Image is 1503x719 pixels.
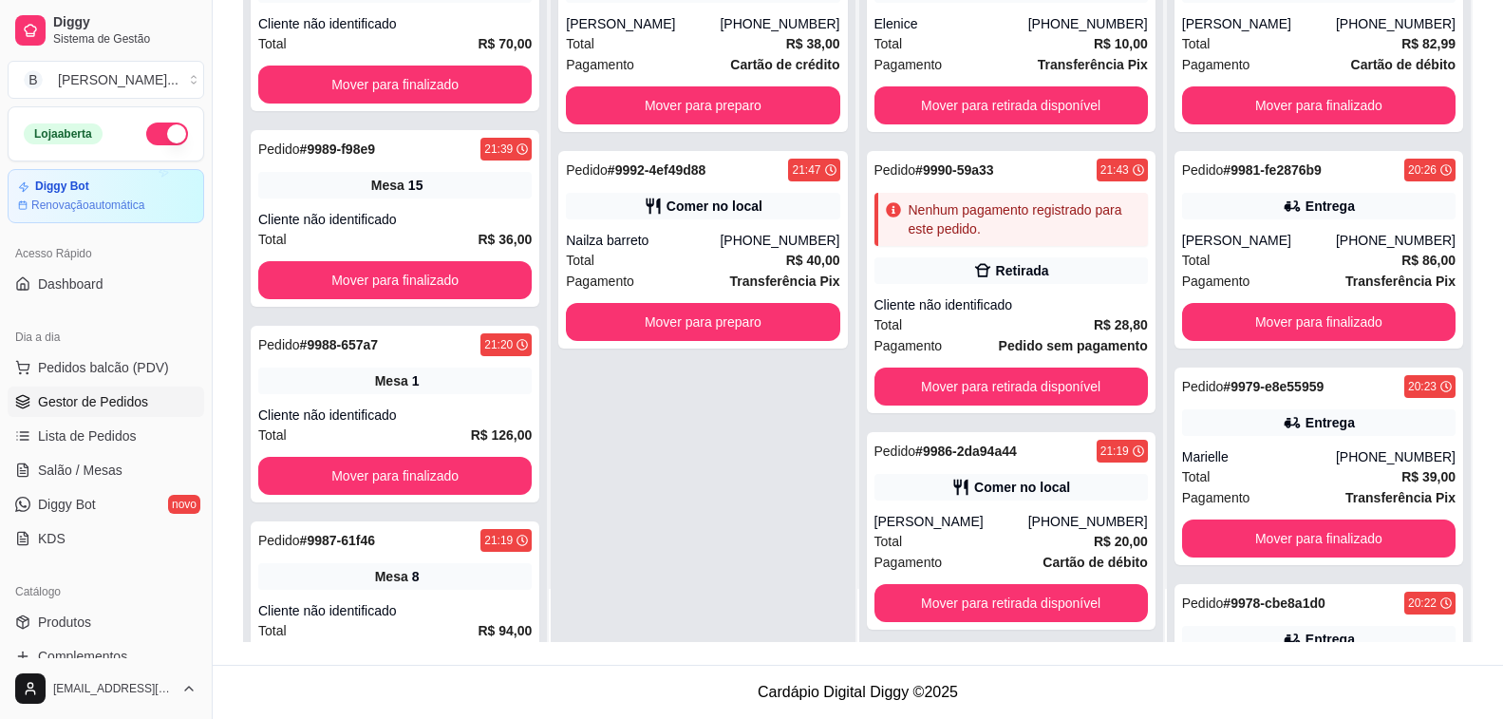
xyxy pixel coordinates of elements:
span: Pagamento [1182,271,1250,292]
span: Mesa [375,567,408,586]
button: Mover para preparo [566,86,839,124]
strong: Cartão de crédito [730,57,839,72]
span: Produtos [38,613,91,632]
div: [PHONE_NUMBER] [1028,14,1148,33]
div: Retirada [996,261,1049,280]
div: Cliente não identificado [258,14,532,33]
span: Complementos [38,647,127,666]
strong: # 9979-e8e55959 [1223,379,1324,394]
span: Total [1182,466,1211,487]
span: Pedido [258,142,300,157]
span: Pagamento [1182,54,1250,75]
span: Total [1182,33,1211,54]
strong: R$ 86,00 [1401,253,1456,268]
span: Pedido [874,444,916,459]
span: Pagamento [874,335,943,356]
div: 15 [408,176,423,195]
strong: R$ 10,00 [1094,36,1148,51]
div: 1 [412,371,420,390]
div: [PHONE_NUMBER] [1028,512,1148,531]
button: [EMAIL_ADDRESS][DOMAIN_NAME] [8,666,204,711]
span: Salão / Mesas [38,461,122,480]
span: Total [1182,250,1211,271]
div: Elenice [874,14,1028,33]
div: [PHONE_NUMBER] [1336,447,1456,466]
strong: R$ 70,00 [478,36,532,51]
div: 20:23 [1408,379,1437,394]
div: 21:19 [484,533,513,548]
strong: Cartão de débito [1351,57,1456,72]
strong: R$ 39,00 [1401,469,1456,484]
div: Nenhum pagamento registrado para este pedido. [909,200,1140,238]
span: Pagamento [1182,487,1250,508]
a: Lista de Pedidos [8,421,204,451]
strong: R$ 82,99 [1401,36,1456,51]
div: Entrega [1306,413,1355,432]
strong: R$ 28,80 [1094,317,1148,332]
span: Pedidos balcão (PDV) [38,358,169,377]
a: Complementos [8,641,204,672]
strong: R$ 94,00 [478,623,532,638]
strong: Transferência Pix [1038,57,1148,72]
span: Pedido [1182,379,1224,394]
div: Comer no local [974,478,1070,497]
span: Lista de Pedidos [38,426,137,445]
footer: Cardápio Digital Diggy © 2025 [213,665,1503,719]
div: Nailza barreto [566,231,720,250]
strong: R$ 40,00 [786,253,840,268]
span: Mesa [371,176,404,195]
span: Pedido [258,337,300,352]
span: Pedido [1182,596,1224,611]
span: Total [258,620,287,641]
button: Pedidos balcão (PDV) [8,352,204,383]
article: Diggy Bot [35,180,89,194]
strong: R$ 126,00 [471,427,533,443]
div: Dia a dia [8,322,204,352]
div: [PHONE_NUMBER] [720,14,839,33]
div: Catálogo [8,577,204,607]
span: Gestor de Pedidos [38,392,148,411]
span: Total [874,314,903,335]
div: 20:22 [1408,596,1437,611]
span: Total [258,33,287,54]
strong: # 9988-657a7 [300,337,379,352]
span: Pedido [1182,162,1224,178]
div: [PHONE_NUMBER] [1336,14,1456,33]
div: Cliente não identificado [258,210,532,229]
span: Total [566,250,594,271]
button: Mover para finalizado [258,457,532,495]
span: Pagamento [874,54,943,75]
span: Pedido [566,162,608,178]
div: 8 [412,567,420,586]
div: Comer no local [667,197,762,216]
div: Cliente não identificado [258,601,532,620]
span: Pagamento [874,552,943,573]
a: Salão / Mesas [8,455,204,485]
div: 20:26 [1408,162,1437,178]
div: 21:19 [1100,444,1129,459]
button: Mover para finalizado [1182,303,1456,341]
strong: # 9986-2da94a44 [915,444,1017,459]
button: Mover para finalizado [1182,520,1456,558]
div: 21:47 [792,162,820,178]
div: [PERSON_NAME] [566,14,720,33]
div: [PERSON_NAME] [874,512,1028,531]
strong: # 9990-59a33 [915,162,994,178]
a: Diggy BotRenovaçãoautomática [8,169,204,223]
button: Mover para retirada disponível [874,86,1148,124]
span: Total [258,425,287,445]
button: Mover para finalizado [258,261,532,299]
strong: R$ 36,00 [478,232,532,247]
span: Diggy Bot [38,495,96,514]
span: Mesa [375,371,408,390]
div: Loja aberta [24,123,103,144]
span: Total [258,229,287,250]
button: Mover para finalizado [258,66,532,104]
div: [PERSON_NAME] [1182,14,1336,33]
span: [EMAIL_ADDRESS][DOMAIN_NAME] [53,681,174,696]
button: Mover para retirada disponível [874,584,1148,622]
span: Pagamento [566,271,634,292]
span: Total [874,33,903,54]
div: [PERSON_NAME] [1182,231,1336,250]
a: KDS [8,523,204,554]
